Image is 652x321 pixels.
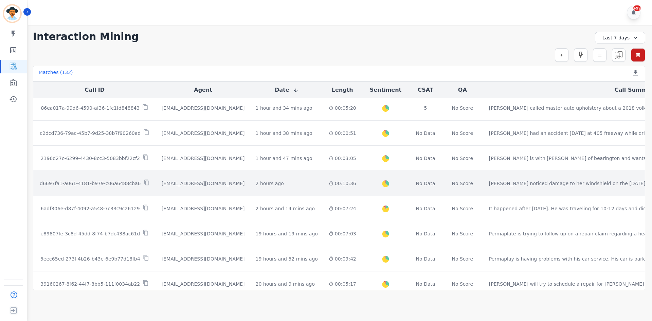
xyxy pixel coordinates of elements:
[162,281,245,287] div: [EMAIL_ADDRESS][DOMAIN_NAME]
[162,105,245,111] div: [EMAIL_ADDRESS][DOMAIN_NAME]
[85,86,105,94] button: Call ID
[40,230,140,237] p: e89807fe-3c8d-45dd-8f74-b7dc438ac61d
[415,180,436,187] div: No Data
[40,180,141,187] p: d6697fa1-a061-4181-b979-c06a6488cba6
[452,155,473,162] div: No Score
[332,86,353,94] button: Length
[256,155,312,162] div: 1 hour and 47 mins ago
[415,155,436,162] div: No Data
[418,86,433,94] button: CSAT
[256,281,315,287] div: 20 hours and 9 mins ago
[329,255,356,262] div: 00:09:42
[41,155,140,162] p: 2196d27c-6299-4430-8cc3-5083bbf22cf2
[256,130,312,137] div: 1 hour and 38 mins ago
[256,230,318,237] div: 19 hours and 19 mins ago
[452,205,473,212] div: No Score
[40,130,141,137] p: c2dcd736-79ac-45b7-9d25-38b7f90260ad
[41,205,140,212] p: 6adf306e-d87f-4092-a548-7c33c9c26129
[162,255,245,262] div: [EMAIL_ADDRESS][DOMAIN_NAME]
[329,130,356,137] div: 00:00:51
[329,105,356,111] div: 00:05:20
[33,31,139,43] h1: Interaction Mining
[452,281,473,287] div: No Score
[452,105,473,111] div: No Score
[256,255,318,262] div: 19 hours and 52 mins ago
[452,230,473,237] div: No Score
[329,180,356,187] div: 00:10:36
[415,130,436,137] div: No Data
[40,281,140,287] p: 39160267-8f62-44f7-8bb5-111f0034ab22
[275,86,299,94] button: Date
[162,230,245,237] div: [EMAIL_ADDRESS][DOMAIN_NAME]
[415,281,436,287] div: No Data
[458,86,467,94] button: QA
[595,32,645,43] div: Last 7 days
[256,180,284,187] div: 2 hours ago
[162,180,245,187] div: [EMAIL_ADDRESS][DOMAIN_NAME]
[39,69,73,78] div: Matches ( 132 )
[162,155,245,162] div: [EMAIL_ADDRESS][DOMAIN_NAME]
[415,255,436,262] div: No Data
[452,130,473,137] div: No Score
[40,255,140,262] p: 5eec65ed-273f-4b26-b43e-6e9b77d18fb4
[162,130,245,137] div: [EMAIL_ADDRESS][DOMAIN_NAME]
[633,5,641,11] div: +99
[452,180,473,187] div: No Score
[162,205,245,212] div: [EMAIL_ADDRESS][DOMAIN_NAME]
[256,205,315,212] div: 2 hours and 14 mins ago
[329,230,356,237] div: 00:07:03
[329,155,356,162] div: 00:03:05
[194,86,212,94] button: Agent
[415,105,436,111] div: 5
[256,105,312,111] div: 1 hour and 34 mins ago
[415,205,436,212] div: No Data
[41,105,140,111] p: 86ea017a-99d6-4590-af36-1fc1fd848843
[452,255,473,262] div: No Score
[4,5,20,22] img: Bordered avatar
[415,230,436,237] div: No Data
[329,205,356,212] div: 00:07:24
[329,281,356,287] div: 00:05:17
[370,86,401,94] button: Sentiment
